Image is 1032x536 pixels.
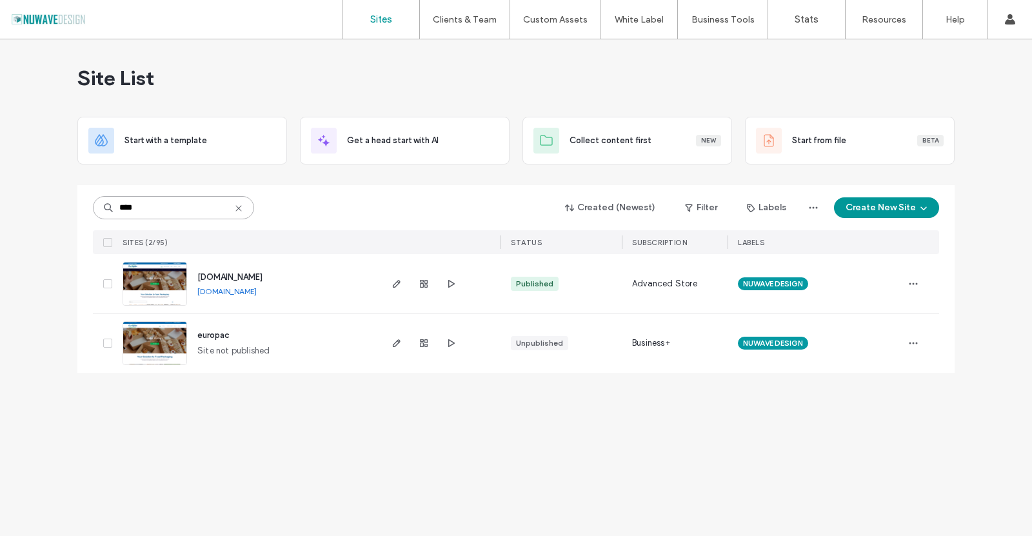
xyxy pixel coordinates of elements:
[554,197,667,218] button: Created (Newest)
[632,238,687,247] span: SUBSCRIPTION
[745,117,955,164] div: Start from fileBeta
[29,9,55,21] span: Help
[77,117,287,164] div: Start with a template
[370,14,392,25] label: Sites
[197,330,230,340] a: europac
[124,134,207,147] span: Start with a template
[834,197,939,218] button: Create New Site
[522,117,732,164] div: Collect content firstNew
[946,14,965,25] label: Help
[691,14,755,25] label: Business Tools
[433,14,497,25] label: Clients & Team
[197,286,257,296] a: [DOMAIN_NAME]
[197,344,270,357] span: Site not published
[743,337,803,349] span: NUWAVE DESIGN
[632,277,697,290] span: Advanced Store
[570,134,651,147] span: Collect content first
[300,117,510,164] div: Get a head start with AI
[516,278,553,290] div: Published
[743,278,803,290] span: NUWAVE DESIGN
[672,197,730,218] button: Filter
[516,337,563,349] div: Unpublished
[523,14,588,25] label: Custom Assets
[77,65,154,91] span: Site List
[511,238,542,247] span: STATUS
[735,197,798,218] button: Labels
[347,134,439,147] span: Get a head start with AI
[792,134,846,147] span: Start from file
[696,135,721,146] div: New
[615,14,664,25] label: White Label
[917,135,944,146] div: Beta
[123,238,168,247] span: SITES (2/95)
[738,238,764,247] span: LABELS
[862,14,906,25] label: Resources
[197,272,263,282] a: [DOMAIN_NAME]
[795,14,819,25] label: Stats
[632,337,670,350] span: Business+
